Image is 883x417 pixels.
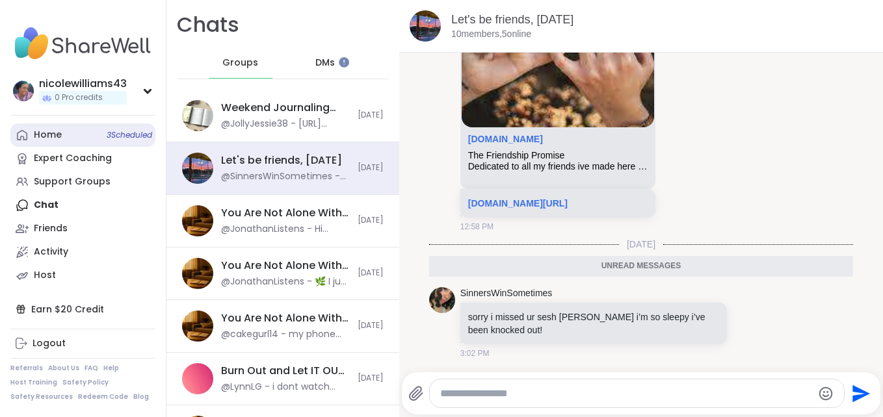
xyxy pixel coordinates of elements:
[358,268,384,279] span: [DATE]
[10,147,155,170] a: Expert Coaching
[221,311,350,325] div: You Are Not Alone With This™: Midday Reset, [DATE]
[818,386,834,401] button: Emoji picker
[460,221,494,233] span: 12:58 PM
[10,297,155,321] div: Earn $20 Credit
[221,206,350,220] div: You Are Not Alone With This™, [DATE]
[410,10,441,42] img: Let's be friends, Oct 09
[468,150,648,161] div: The Friendship Promise
[440,387,812,400] textarea: Type your message
[619,238,663,251] span: [DATE]
[221,328,350,341] div: @cakegurl14 - my phone died! again right at the end of the session-sorry lol..really one of my fa...
[13,81,34,101] img: nicolewilliams43
[182,100,213,131] img: Weekend Journaling Accountability , Oct 11
[34,246,68,259] div: Activity
[339,57,349,68] iframe: Spotlight
[182,153,213,184] img: Let's be friends, Oct 09
[221,101,350,115] div: Weekend Journaling Accountability , [DATE]
[468,198,568,208] a: [DOMAIN_NAME][URL]
[10,217,155,240] a: Friends
[221,381,350,394] div: @LynnLG - i dont watch comedy I always choose a different genre hmm
[10,378,57,387] a: Host Training
[107,130,152,140] span: 3 Scheduled
[468,134,543,144] a: Attachment
[845,379,874,408] button: Send
[221,259,350,273] div: You Are Not Alone With This, [DATE]
[10,123,155,147] a: Home3Scheduled
[221,364,350,378] div: Burn Out and Let IT OUT, [DATE]
[358,162,384,173] span: [DATE]
[10,364,43,373] a: Referrals
[10,332,155,355] a: Logout
[460,287,553,300] a: SinnersWinSometimes
[182,363,213,394] img: Burn Out and Let IT OUT, Oct 11
[78,392,128,401] a: Redeem Code
[451,28,531,41] p: 10 members, 5 online
[10,170,155,194] a: Support Groups
[358,215,384,226] span: [DATE]
[429,287,455,313] img: https://sharewell-space-live.sfo3.digitaloceanspaces.com/user-generated/fc1326c7-8e70-475c-9e42-8...
[468,161,648,172] div: Dedicated to all my friends ive made here and the bonds that continue to grow
[221,118,350,131] div: @JollyJessie38 - [URL][DOMAIN_NAME]
[34,129,62,142] div: Home
[34,269,56,282] div: Host
[10,392,73,401] a: Safety Resources
[315,57,335,69] span: DMs
[103,364,119,373] a: Help
[358,320,384,331] span: [DATE]
[221,223,350,236] div: @JonathanListens - Hi [PERSON_NAME], Thank you for sharing that — I can hear how heavy that isola...
[85,364,98,373] a: FAQ
[33,337,66,350] div: Logout
[429,256,854,277] div: Unread messages
[55,92,103,103] span: 0 Pro credits
[34,152,112,165] div: Expert Coaching
[222,57,258,69] span: Groups
[358,373,384,384] span: [DATE]
[48,364,79,373] a: About Us
[358,110,384,121] span: [DATE]
[221,153,342,168] div: Let's be friends, [DATE]
[460,347,490,359] span: 3:02 PM
[10,240,155,264] a: Activity
[10,264,155,287] a: Host
[10,21,155,66] img: ShareWell Nav Logo
[34,175,111,188] div: Support Groups
[182,310,213,342] img: You Are Not Alone With This™: Midday Reset, Oct 11
[182,205,213,236] img: You Are Not Alone With This™, Oct 11
[221,170,350,183] div: @SinnersWinSometimes - sorry i missed ur sesh [PERSON_NAME] i’m so sleepy i’ve been knocked out!
[34,222,68,235] div: Friends
[62,378,109,387] a: Safety Policy
[468,310,719,336] p: sorry i missed ur sesh [PERSON_NAME] i’m so sleepy i’ve been knocked out!
[182,258,213,289] img: You Are Not Alone With This, Oct 09
[177,10,239,40] h1: Chats
[133,392,149,401] a: Blog
[451,13,573,26] a: Let's be friends, [DATE]
[39,77,127,91] div: nicolewilliams43
[221,275,350,288] div: @JonathanListens - 🌿 I just want to remind everyone — if things ever feel too heavy outside of gr...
